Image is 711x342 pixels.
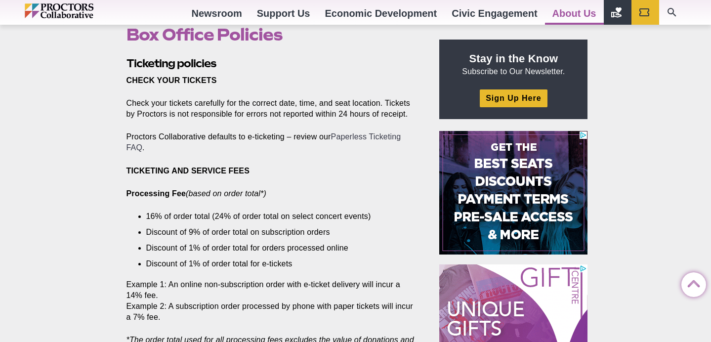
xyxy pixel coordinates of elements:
[126,189,186,198] strong: Processing Fee
[681,273,701,293] a: Back to Top
[480,89,547,107] a: Sign Up Here
[439,131,587,255] iframe: Advertisement
[126,76,217,85] strong: CHECK YOUR TICKETS
[469,52,558,65] strong: Stay in the Know
[451,51,576,77] p: Subscribe to Our Newsletter.
[146,211,402,222] li: 16% of order total (24% of order total on select concert events)
[126,56,417,71] h2: Ticketing policies
[126,98,417,120] p: Check your tickets carefully for the correct date, time, and seat location. Tickets by Proctors i...
[146,243,402,254] li: Discount of 1% of order total for orders processed online
[126,279,417,323] p: Example 1: An online non-subscription order with e-ticket delivery will incur a 14% fee. Example ...
[126,131,417,153] p: Proctors Collaborative defaults to e-ticketing – review our .
[146,258,402,269] li: Discount of 1% of order total for e-tickets
[126,25,417,44] h1: Box Office Policies
[25,3,136,18] img: Proctors logo
[126,167,250,175] strong: TICKETING AND SERVICE FEES
[146,227,402,238] li: Discount of 9% of order total on subscription orders
[186,189,266,198] em: (based on order total*)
